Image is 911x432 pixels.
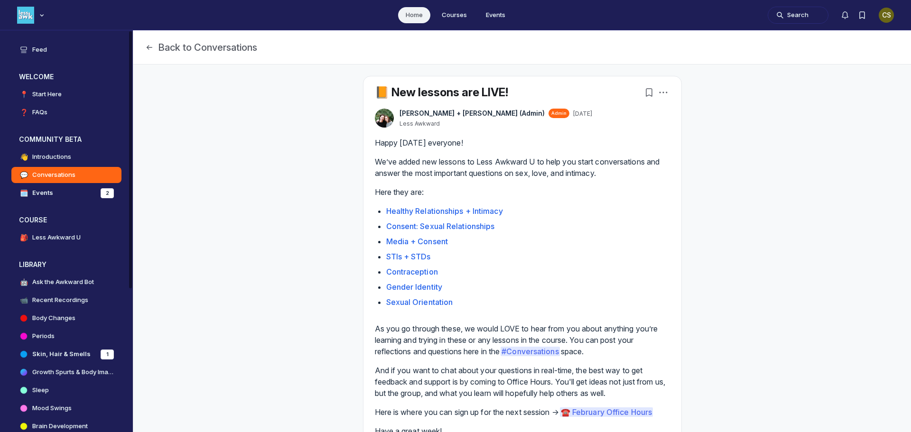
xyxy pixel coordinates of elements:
[434,7,474,23] a: Courses
[32,331,55,341] h4: Periods
[768,7,828,24] button: Search
[478,7,513,23] a: Events
[32,277,94,287] h4: Ask the Awkward Bot
[19,72,54,82] h3: WELCOME
[11,346,121,362] a: Skin, Hair & Smells1
[19,108,28,117] span: ❓
[32,233,81,242] h4: Less Awkward U
[375,109,394,128] a: View Cara + Vanessa (Admin) profile
[19,233,28,242] span: 🎒
[400,109,545,118] a: View Cara + Vanessa (Admin) profile
[11,42,121,58] a: Feed
[398,7,430,23] a: Home
[573,110,592,118] a: [DATE]
[551,110,567,117] span: Admin
[375,137,670,148] p: Happy [DATE] everyone!
[11,230,121,246] a: 🎒Less Awkward U
[145,41,257,54] button: Back to Conversations
[32,386,49,395] h4: Sleep
[386,252,431,261] a: STIs + STDs
[854,7,871,24] button: Bookmarks
[11,167,121,183] a: 💬Conversations
[11,382,121,398] a: Sleep
[11,132,121,147] button: COMMUNITY BETACollapse space
[19,135,82,144] h3: COMMUNITY BETA
[133,30,911,64] header: Page Header
[11,69,121,84] button: WELCOMECollapse space
[642,86,656,99] button: Bookmarks
[32,170,75,180] h4: Conversations
[400,109,592,128] button: View Cara + Vanessa (Admin) profileAdmin[DATE]Less Awkward
[32,152,71,162] h4: Introductions
[11,104,121,120] a: ❓FAQs
[19,277,28,287] span: 🤖
[501,347,559,356] span: #Conversations
[32,295,88,305] h4: Recent Recordings
[17,6,46,25] button: Less Awkward Hub logo
[32,404,72,413] h4: Mood Swings
[32,90,62,99] h4: Start Here
[879,8,894,23] button: User menu options
[386,206,503,216] a: Healthy Relationships + Intimacy
[386,237,448,246] a: Media + Consent
[11,328,121,344] a: Periods
[32,349,91,359] h4: Skin, Hair & Smells
[101,188,114,198] div: 2
[386,221,495,231] a: Consent: Sexual Relationships
[375,85,508,99] a: 📙 New lessons are LIVE!
[375,186,670,198] p: Here they are:
[19,170,28,180] span: 💬
[375,365,670,399] p: And if you want to chat about your questions in real-time, the best way to get feedback and suppo...
[386,297,453,307] a: Sexual Orientation
[11,400,121,416] a: Mood Swings
[11,364,121,380] a: Growth Spurts & Body Image
[32,313,75,323] h4: Body Changes
[19,260,46,269] h3: LIBRARY
[11,212,121,228] button: COURSECollapse space
[879,8,894,23] div: CS
[11,257,121,272] button: LIBRARYCollapse space
[11,292,121,308] a: 📹Recent Recordings
[400,120,440,128] button: Less Awkward
[375,156,670,179] p: We’ve added new lessons to Less Awkward U to help you start conversations and answer the most imp...
[32,422,88,431] h4: Brain Development
[19,188,28,198] span: 🗓️
[19,90,28,99] span: 📍
[11,274,121,290] a: 🤖Ask the Awkward Bot
[386,282,443,292] a: Gender Identity
[11,149,121,165] a: 👋Introductions
[32,108,47,117] h4: FAQs
[19,215,47,225] h3: COURSE
[375,406,670,418] p: Here is where you can sign up for the next session →
[837,7,854,24] button: Notifications
[386,267,438,276] a: Contraception
[19,295,28,305] span: 📹
[11,310,121,326] a: Body Changes
[32,188,53,198] h4: Events
[32,368,114,377] h4: Growth Spurts & Body Image
[11,86,121,102] a: 📍Start Here
[19,152,28,162] span: 👋
[32,45,47,55] h4: Feed
[11,185,121,201] a: 🗓️Events2
[375,323,670,357] p: As you go through these, we would LOVE to hear from you about anything you’re learning and trying...
[101,349,114,359] div: 1
[657,86,670,99] button: Post actions
[560,407,653,417] span: ☎️ February Office Hours
[17,7,34,24] img: Less Awkward Hub logo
